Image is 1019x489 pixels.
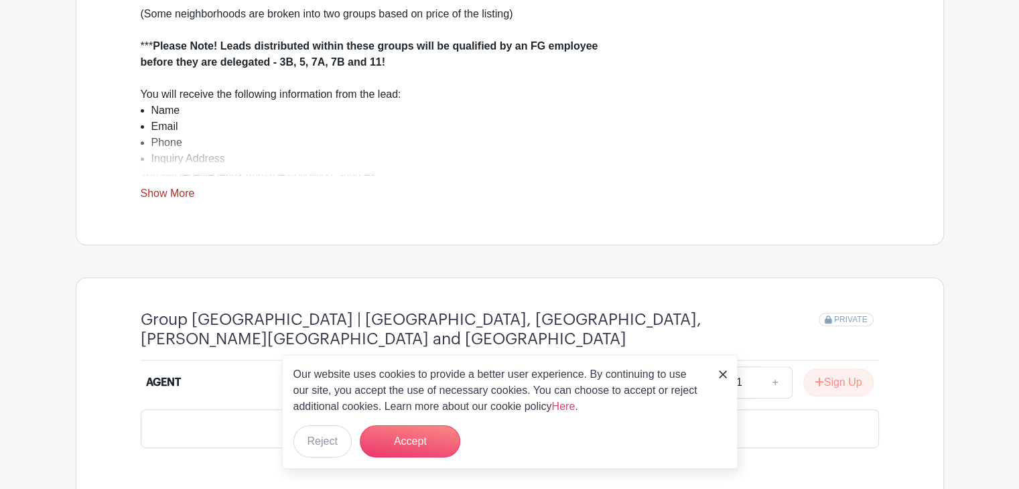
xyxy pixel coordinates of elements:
li: Email [151,119,879,135]
button: Sign Up [803,368,874,397]
a: Show More [141,188,195,204]
strong: Please Note! Leads distributed within these groups will be qualified by an FG employee [153,40,598,52]
strong: before they are delegated - 3B, 5, 7A, 7B and 11! [141,56,385,68]
li: Phone [151,135,879,151]
div: AGENT [146,374,181,391]
div: You will receive leads from the Following Sources: [141,167,879,183]
img: close_button-5f87c8562297e5c2d7936805f587ecaba9071eb48480494691a3f1689db116b3.svg [719,370,727,378]
div: (Some neighborhoods are broken into two groups based on price of the listing) [141,6,879,22]
li: Inquiry Address [151,151,879,167]
span: PRIVATE [834,315,868,324]
h4: Group [GEOGRAPHIC_DATA] | [GEOGRAPHIC_DATA], [GEOGRAPHIC_DATA], [PERSON_NAME][GEOGRAPHIC_DATA] an... [141,310,819,349]
button: Reject [293,425,352,458]
a: Here [552,401,575,412]
li: Name [151,102,879,119]
a: + [758,366,792,399]
div: You will receive the following information from the lead: [141,86,879,102]
button: Accept [360,425,460,458]
div: Loading... [141,409,879,448]
p: Our website uses cookies to provide a better user experience. By continuing to use our site, you ... [293,366,705,415]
